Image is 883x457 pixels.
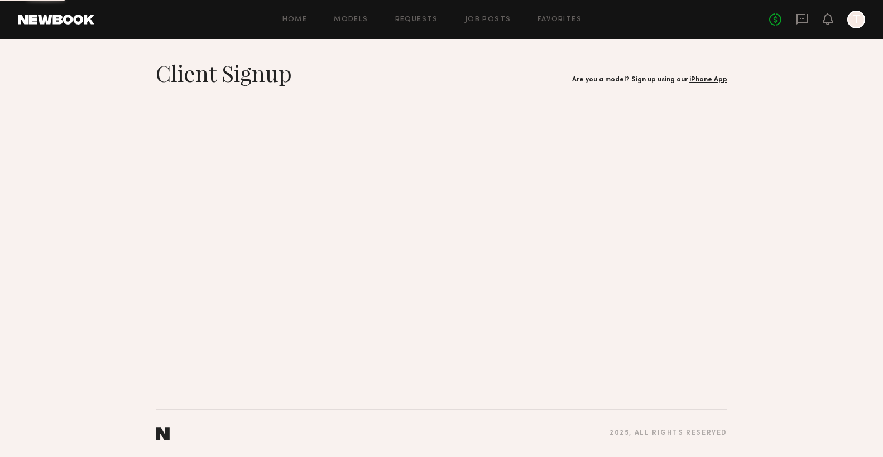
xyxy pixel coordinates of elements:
a: Home [282,16,308,23]
a: Favorites [538,16,582,23]
a: Requests [395,16,438,23]
a: Job Posts [465,16,511,23]
h1: Client Signup [156,59,292,87]
div: Are you a model? Sign up using our [572,76,727,84]
div: 2025 , all rights reserved [610,430,727,437]
a: T [847,11,865,28]
a: Models [334,16,368,23]
a: iPhone App [689,76,727,83]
